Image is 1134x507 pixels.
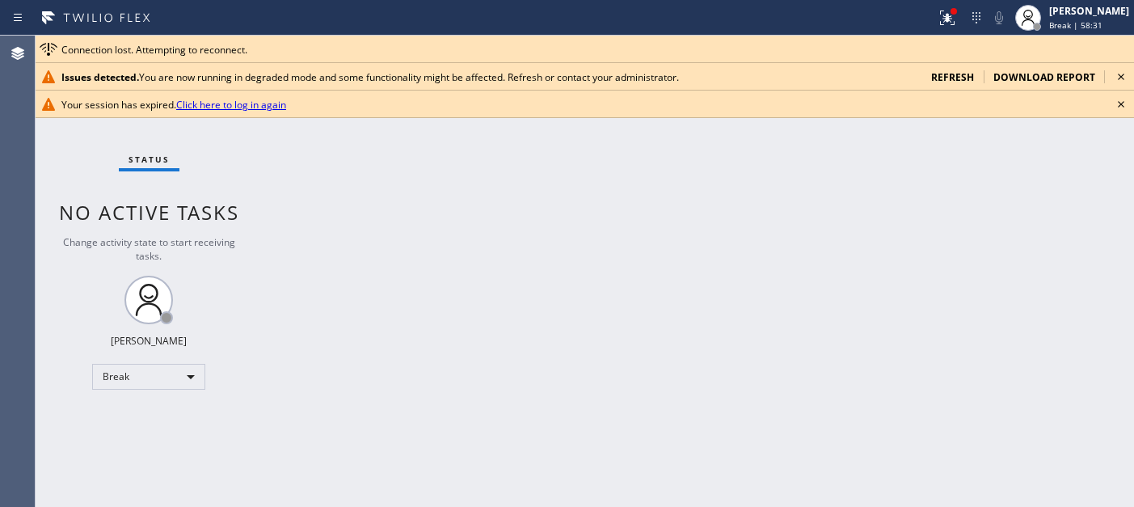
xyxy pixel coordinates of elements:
span: Status [129,154,170,165]
button: Mute [988,6,1010,29]
b: Issues detected. [61,70,139,84]
span: refresh [931,70,974,84]
div: You are now running in degraded mode and some functionality might be affected. Refresh or contact... [61,70,918,84]
span: No active tasks [59,199,239,226]
div: Break [92,364,205,390]
span: Connection lost. Attempting to reconnect. [61,43,247,57]
a: Click here to log in again [176,98,286,112]
div: [PERSON_NAME] [111,334,187,348]
span: Break | 58:31 [1049,19,1102,31]
div: [PERSON_NAME] [1049,4,1129,18]
span: Change activity state to start receiving tasks. [63,235,235,263]
span: download report [993,70,1095,84]
span: Your session has expired. [61,98,286,112]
